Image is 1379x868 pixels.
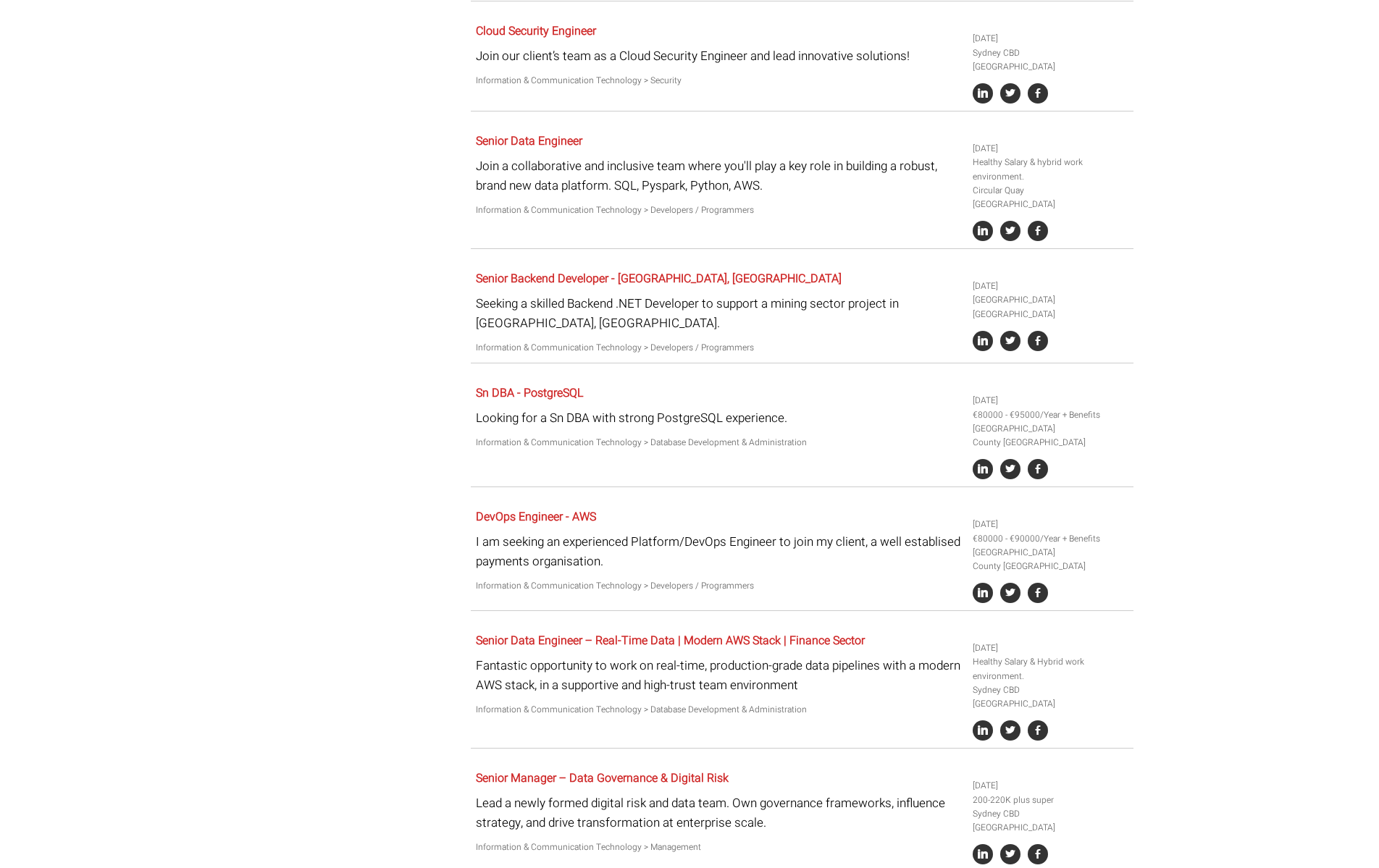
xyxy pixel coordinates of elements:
a: DevOps Engineer - AWS [476,508,596,526]
li: Sydney CBD [GEOGRAPHIC_DATA] [973,807,1128,835]
li: Healthy Salary & hybrid work environment. [973,156,1128,183]
li: €80000 - €90000/Year + Benefits [973,532,1128,546]
p: Information & Communication Technology > Database Development & Administration [476,703,962,717]
li: [DATE] [973,394,1128,408]
p: Information & Communication Technology > Developers / Programmers [476,341,962,355]
li: Circular Quay [GEOGRAPHIC_DATA] [973,184,1128,211]
p: Looking for a Sn DBA with strong PostgreSQL experience. [476,408,962,428]
a: Sn DBA - PostgreSQL [476,384,583,402]
a: Senior Backend Developer - [GEOGRAPHIC_DATA], [GEOGRAPHIC_DATA] [476,270,842,287]
li: €80000 - €95000/Year + Benefits [973,408,1128,422]
li: [DATE] [973,518,1128,531]
li: [GEOGRAPHIC_DATA] [GEOGRAPHIC_DATA] [973,293,1128,321]
p: Information & Communication Technology > Developers / Programmers [476,579,962,593]
a: Cloud Security Engineer [476,22,596,40]
li: [GEOGRAPHIC_DATA] County [GEOGRAPHIC_DATA] [973,422,1128,450]
p: I am seeking an experienced Platform/DevOps Engineer to join my client, a well establised payment... [476,532,962,571]
p: Join our client’s team as a Cloud Security Engineer and lead innovative solutions! [476,46,962,66]
a: Senior Data Engineer – Real-Time Data | Modern AWS Stack | Finance Sector [476,632,865,649]
li: Sydney CBD [GEOGRAPHIC_DATA] [973,46,1128,74]
li: [DATE] [973,142,1128,156]
li: 200-220K plus super [973,793,1128,807]
li: [DATE] [973,279,1128,293]
p: Information & Communication Technology > Developers / Programmers [476,203,962,217]
li: [DATE] [973,641,1128,655]
p: Lead a newly formed digital risk and data team. Own governance frameworks, influence strategy, an... [476,793,962,833]
p: Join a collaborative and inclusive team where you'll play a key role in building a robust, brand ... [476,156,962,195]
li: Sydney CBD [GEOGRAPHIC_DATA] [973,683,1128,711]
li: [GEOGRAPHIC_DATA] County [GEOGRAPHIC_DATA] [973,546,1128,573]
a: Senior Data Engineer [476,132,582,150]
li: [DATE] [973,779,1128,793]
li: [DATE] [973,32,1128,46]
a: Senior Manager – Data Governance & Digital Risk [476,770,729,787]
p: Information & Communication Technology > Database Development & Administration [476,436,962,450]
li: Healthy Salary & Hybrid work environment. [973,655,1128,683]
p: Fantastic opportunity to work on real-time, production-grade data pipelines with a modern AWS sta... [476,656,962,695]
p: Seeking a skilled Backend .NET Developer to support a mining sector project in [GEOGRAPHIC_DATA],... [476,294,962,333]
p: Information & Communication Technology > Management [476,840,962,854]
p: Information & Communication Technology > Security [476,74,962,88]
